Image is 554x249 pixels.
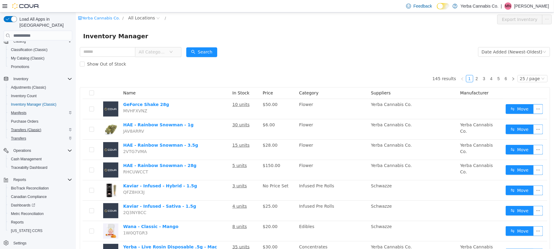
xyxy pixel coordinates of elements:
[11,203,35,208] span: Dashboards
[27,211,42,226] img: Wana - Classic - Mango hero shot
[11,165,47,170] span: Traceabilty Dashboard
[295,110,336,115] span: Yerba Cannabis Co.
[6,92,75,100] button: Inventory Count
[427,63,434,70] a: 6
[505,2,511,10] span: MN
[11,56,45,61] span: My Catalog (Classic)
[8,202,72,209] span: Dashboards
[2,4,6,8] i: icon: shop
[11,64,29,69] span: Promotions
[295,212,316,217] span: Schwazze
[221,87,293,107] td: Flower
[47,232,141,243] a: Yerba - Live Rosin Disposable .5g - Mac Daddy
[467,38,471,42] i: icon: down
[11,176,29,183] button: Reports
[27,170,42,186] img: Kaviar - Infused - Hybrid - 1.5g hero shot
[390,63,397,70] li: 1
[430,112,458,122] button: icon: swapMove
[6,184,75,193] button: BioTrack Reconciliation
[187,130,202,135] span: $28.00
[458,112,467,122] button: icon: ellipsis
[11,119,39,124] span: Purchase Orders
[437,3,450,9] input: Dark Mode
[8,46,72,53] span: Classification (Classic)
[157,171,171,176] u: 3 units
[458,153,467,162] button: icon: ellipsis
[8,109,72,117] span: Manifests
[8,55,72,62] span: My Catalog (Classic)
[9,49,53,54] span: Show Out of Stock
[13,148,31,153] span: Operations
[8,92,72,100] span: Inventory Count
[8,210,46,217] a: Metrc Reconciliation
[93,38,97,42] i: icon: down
[11,239,72,247] span: Settings
[501,2,502,10] p: |
[11,176,72,183] span: Reports
[11,47,48,52] span: Classification (Classic)
[8,185,51,192] a: BioTrack Reconciliation
[2,3,44,8] a: icon: shopYerba Cannabis Co.
[458,193,467,203] button: icon: ellipsis
[6,126,75,134] button: Transfers (Classic)
[461,2,498,10] p: Yerba Cannabis Co.
[458,173,467,183] button: icon: ellipsis
[27,231,42,247] img: Yerba - Live Rosin Disposable .5g - Mac Daddy placeholder
[430,214,458,223] button: icon: swapMove
[6,54,75,63] button: My Catalog (Classic)
[405,63,412,70] li: 3
[8,118,72,125] span: Purchase Orders
[47,218,72,223] span: 1W0QTGR3
[295,151,336,155] span: Yerba Cannabis Co.
[11,75,31,83] button: Inventory
[27,89,42,104] img: GeForce Shake 28g placeholder
[419,63,427,70] li: 5
[8,193,72,200] span: Canadian Compliance
[157,212,171,217] u: 8 units
[27,191,42,206] img: Kaviar - Infused - Sativa - 1.5g placeholder
[295,191,316,196] span: Schwazze
[6,63,75,71] button: Promotions
[1,75,75,83] button: Inventory
[384,78,413,83] span: Manufacturer
[414,3,432,9] span: Feedback
[430,153,458,162] button: icon: swapMove
[187,191,202,196] span: $25.00
[11,240,29,247] a: Settings
[11,157,42,162] span: Cash Management
[11,102,56,107] span: Inventory Manager (Classic)
[8,126,72,134] span: Transfers (Classic)
[295,78,315,83] span: Suppliers
[466,2,476,12] button: icon: ellipsis
[390,63,397,70] a: 1
[47,78,60,83] span: Name
[47,137,71,142] span: 2VTG7VMA
[8,84,49,91] a: Adjustments (Classic)
[8,155,44,163] a: Cash Management
[27,109,42,124] img: HAE - Rainbow Snowman - 1g hero shot
[157,151,171,155] u: 5 units
[8,193,49,200] a: Canadian Compliance
[11,194,47,199] span: Canadian Compliance
[6,218,75,227] button: Reports
[17,16,72,28] span: Load All Apps in [GEOGRAPHIC_DATA]
[187,151,204,155] span: $150.00
[8,126,44,134] a: Transfers (Classic)
[221,148,293,168] td: Flower
[458,214,467,223] button: icon: ellipsis
[6,100,75,109] button: Inventory Manager (Classic)
[11,128,41,132] span: Transfers (Classic)
[8,164,72,171] span: Traceabilty Dashboard
[187,110,199,115] span: $6.00
[295,130,336,135] span: Yerba Cannabis Co.
[11,228,42,233] span: [US_STATE] CCRS
[47,96,71,101] span: MVHFXVNZ
[384,232,417,243] span: Yerba Cannabis Co.
[11,186,49,191] span: BioTrack Reconciliation
[187,90,202,94] span: $50.00
[8,155,72,163] span: Cash Management
[412,63,419,70] a: 4
[221,107,293,127] td: Flower
[47,90,93,94] a: GeForce Shake 28g
[11,75,72,83] span: Inventory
